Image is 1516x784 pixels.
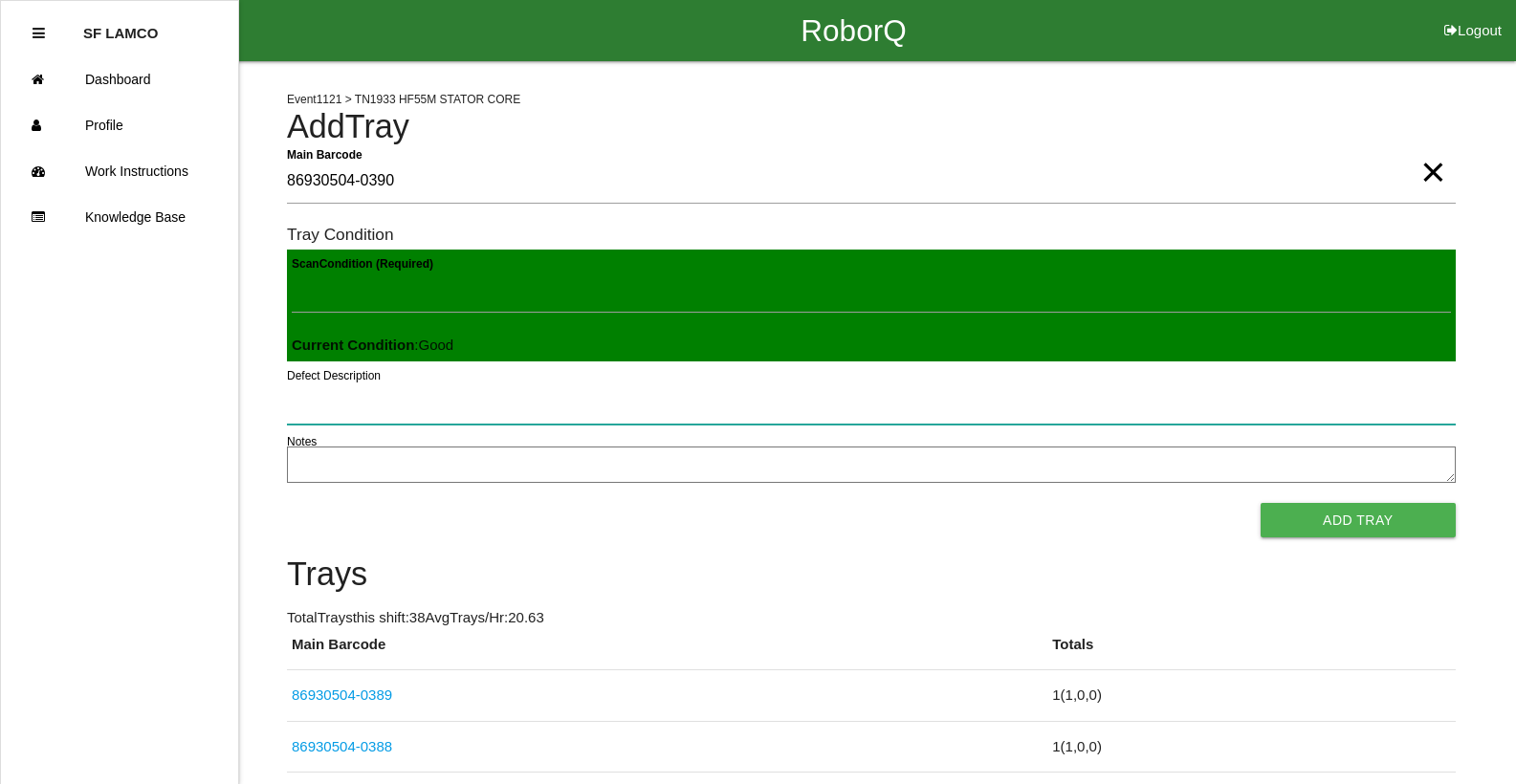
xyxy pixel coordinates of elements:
span: Clear Input [1420,134,1445,172]
label: Defect Description [287,367,381,384]
button: Add Tray [1261,503,1456,537]
span: Event 1121 > TN1933 HF55M STATOR CORE [287,93,520,106]
h4: Trays [287,556,1456,593]
a: Work Instructions [1,148,238,194]
a: Profile [1,102,238,148]
a: 86930504-0389 [292,686,392,703]
b: Main Barcode [287,147,363,161]
a: Dashboard [1,56,238,102]
h4: Add Tray [287,109,1456,145]
p: SF LAMCO [83,11,158,41]
label: Notes [287,433,317,450]
td: 1 ( 1 , 0 , 0 ) [1047,670,1455,722]
input: Required [287,160,1456,204]
span: : Good [292,337,453,353]
td: 1 ( 1 , 0 , 0 ) [1047,721,1455,773]
a: Knowledge Base [1,194,238,240]
h6: Tray Condition [287,226,1456,244]
b: Current Condition [292,337,414,353]
th: Totals [1047,634,1455,670]
b: Scan Condition (Required) [292,257,433,271]
a: 86930504-0388 [292,738,392,754]
div: Close [33,11,45,56]
th: Main Barcode [287,634,1047,670]
p: Total Trays this shift: 38 Avg Trays /Hr: 20.63 [287,607,1456,629]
